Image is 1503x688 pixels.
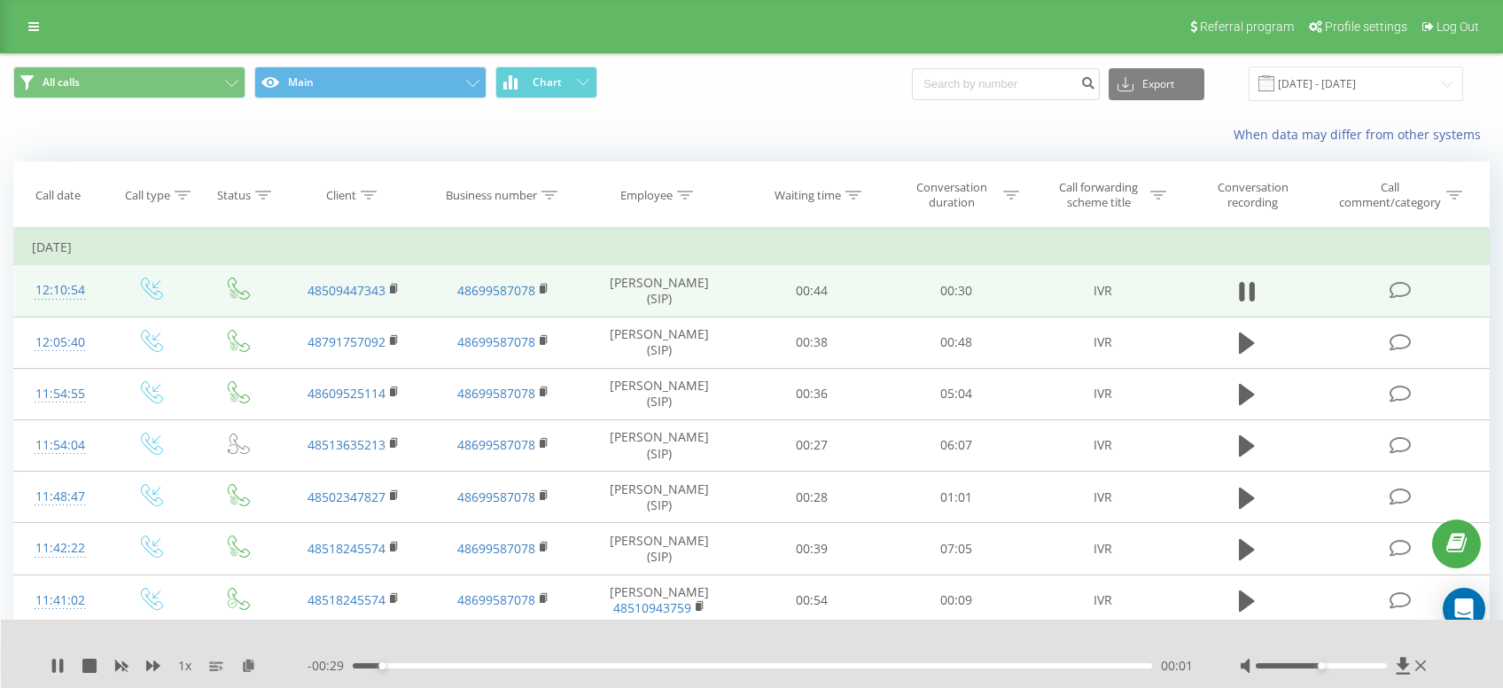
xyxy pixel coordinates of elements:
[1234,126,1490,143] a: When data may differ from other systems
[1200,20,1294,34] span: Referral program
[884,265,1028,317] td: 00:30
[1028,472,1178,523] td: IVR
[1028,419,1178,471] td: IVR
[125,188,170,203] div: Call type
[613,599,691,616] a: 48510943759
[308,540,385,557] a: 48518245574
[1051,180,1146,210] div: Call forwarding scheme title
[1437,20,1479,34] span: Log Out
[884,368,1028,419] td: 05:04
[308,282,385,299] a: 48509447343
[740,575,884,626] td: 00:54
[1318,662,1325,669] div: Accessibility label
[579,523,740,575] td: [PERSON_NAME] (SIP)
[1325,20,1407,34] span: Profile settings
[32,531,89,566] div: 11:42:22
[740,368,884,419] td: 00:36
[308,657,353,675] span: - 00:29
[912,68,1100,100] input: Search by number
[308,489,385,505] a: 48502347827
[579,265,740,317] td: [PERSON_NAME] (SIP)
[457,540,535,557] a: 48699587078
[1109,68,1204,100] button: Export
[178,657,191,675] span: 1 x
[32,480,89,514] div: 11:48:47
[457,282,535,299] a: 48699587078
[254,66,487,98] button: Main
[1161,657,1193,675] span: 00:01
[495,66,597,98] button: Chart
[1195,180,1311,210] div: Conversation recording
[740,472,884,523] td: 00:28
[579,317,740,368] td: [PERSON_NAME] (SIP)
[740,265,884,317] td: 00:44
[35,188,81,203] div: Call date
[14,230,1490,265] td: [DATE]
[884,472,1028,523] td: 01:01
[1443,588,1485,630] div: Open Intercom Messenger
[32,325,89,360] div: 12:05:40
[775,188,841,203] div: Waiting time
[308,436,385,453] a: 48513635213
[43,75,80,90] span: All calls
[884,419,1028,471] td: 06:07
[308,385,385,402] a: 48609525114
[620,188,673,203] div: Employee
[32,273,89,308] div: 12:10:54
[217,188,251,203] div: Status
[1338,180,1442,210] div: Call comment/category
[740,419,884,471] td: 00:27
[579,575,740,626] td: [PERSON_NAME]
[740,317,884,368] td: 00:38
[378,662,385,669] div: Accessibility label
[446,188,537,203] div: Business number
[884,317,1028,368] td: 00:48
[884,523,1028,575] td: 07:05
[457,591,535,608] a: 48699587078
[579,368,740,419] td: [PERSON_NAME] (SIP)
[308,333,385,350] a: 48791757092
[457,489,535,505] a: 48699587078
[1028,523,1178,575] td: IVR
[457,436,535,453] a: 48699587078
[457,385,535,402] a: 48699587078
[13,66,245,98] button: All calls
[308,591,385,608] a: 48518245574
[32,428,89,463] div: 11:54:04
[533,76,562,89] span: Chart
[1028,317,1178,368] td: IVR
[740,523,884,575] td: 00:39
[326,188,356,203] div: Client
[1028,265,1178,317] td: IVR
[1028,575,1178,626] td: IVR
[884,575,1028,626] td: 00:09
[579,472,740,523] td: [PERSON_NAME] (SIP)
[32,377,89,411] div: 11:54:55
[579,419,740,471] td: [PERSON_NAME] (SIP)
[1028,368,1178,419] td: IVR
[457,333,535,350] a: 48699587078
[904,180,999,210] div: Conversation duration
[32,583,89,618] div: 11:41:02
